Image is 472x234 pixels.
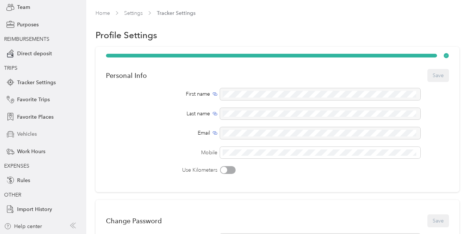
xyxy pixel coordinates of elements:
[96,10,110,16] a: Home
[4,65,17,71] span: TRIPS
[4,163,29,169] span: EXPENSES
[106,72,147,79] div: Personal Info
[4,223,42,230] button: Help center
[17,148,45,155] span: Work Hours
[17,113,54,121] span: Favorite Places
[17,3,30,11] span: Team
[198,129,210,137] span: Email
[17,21,39,29] span: Purposes
[17,50,52,57] span: Direct deposit
[17,177,30,184] span: Rules
[124,10,143,16] a: Settings
[106,217,162,225] div: Change Password
[17,130,37,138] span: Vehicles
[157,9,195,17] span: Tracker Settings
[17,205,52,213] span: Import History
[96,31,157,39] h1: Profile Settings
[17,96,50,103] span: Favorite Trips
[106,166,218,174] label: Use Kilometers
[4,192,21,198] span: OTHER
[187,110,210,118] span: Last name
[4,36,49,42] span: REIMBURSEMENTS
[17,79,56,86] span: Tracker Settings
[186,90,210,98] span: First name
[106,149,218,156] label: Mobile
[430,192,472,234] iframe: Everlance-gr Chat Button Frame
